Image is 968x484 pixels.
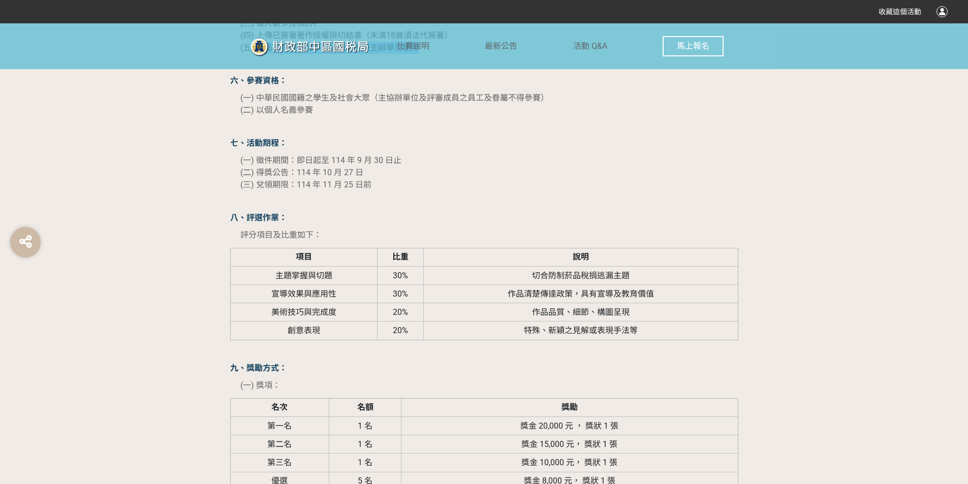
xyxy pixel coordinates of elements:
[240,380,280,390] span: (一) 獎項：
[532,307,630,317] span: 作品品質、細節、構圖呈現
[524,326,638,335] span: 特殊、新穎之見解或表現手法等
[879,8,921,16] span: 收藏這個活動
[240,155,401,165] span: (一) 徵件期間：即日起至 114 年 9 月 30 日止
[240,93,549,103] span: (一) 中華民國國籍之學生及社會大眾（主協辦單位及評審成員之員工及眷屬不得參賽）
[267,458,292,467] span: 第三名
[288,326,320,335] span: 創意表現
[397,23,429,69] a: 比賽說明
[240,168,363,177] span: (二) 得獎公告：114 年 10 月 27 日
[267,421,292,431] span: 第一名
[663,36,724,56] button: 馬上報名
[393,271,408,280] span: 30%
[240,230,322,240] span: 評分項目及比重如下：
[296,252,312,262] strong: 項目
[393,326,408,335] span: 20%
[358,439,372,449] span: 1 名
[393,307,408,317] span: 20%
[532,271,630,280] span: 切合防制菸品稅捐逃漏主題
[357,402,373,412] span: 名額
[521,439,617,449] span: 獎金 15,000 元， 獎狀 1 張
[267,439,292,449] span: 第二名
[520,421,618,431] span: 獎金 20,000 元 ， 獎狀 1 張
[271,289,336,299] span: 宣導效果與應用性
[275,271,332,280] span: 主題掌握與切題
[240,180,371,189] span: (三) 兌領期限：114 年 11 月 25 日前
[230,213,287,222] strong: 八、評選作業：
[485,41,517,51] span: 最新公告
[271,307,336,317] span: 美術技巧與完成度
[397,41,429,51] span: 比賽說明
[358,458,372,467] span: 1 名
[677,41,709,51] span: 馬上報名
[573,23,607,69] a: 活動 Q&A
[521,458,617,467] span: 獎金 10,000 元， 獎狀 1 張
[508,289,654,299] span: 作品清楚傳達政策，具有宣導及教育價值
[358,421,372,431] span: 1 名
[573,252,589,262] strong: 說明
[230,138,287,148] strong: 七、活動期程：
[573,41,607,51] span: 活動 Q&A
[485,23,517,69] a: 最新公告
[392,252,409,262] strong: 比重
[240,105,313,115] span: (二) 以個人名義參賽
[271,402,288,412] span: 名次
[244,34,397,59] img: 「拒菸新世界 AI告訴你」防制菸品稅捐逃漏 徵件比賽
[561,402,578,412] span: 獎勵
[393,289,408,299] span: 30%
[230,76,287,85] strong: 六、參賽資格：
[230,363,287,373] strong: 九、獎勵方式：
